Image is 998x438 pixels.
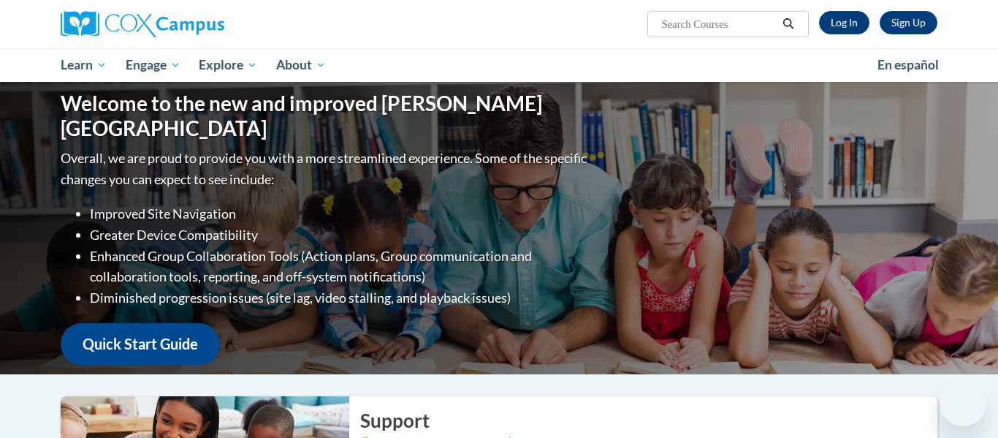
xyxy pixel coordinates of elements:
[126,56,180,74] span: Engage
[61,11,224,37] img: Cox Campus
[90,246,590,288] li: Enhanced Group Collaboration Tools (Action plans, Group communication and collaboration tools, re...
[940,380,986,426] iframe: Button to launch messaging window
[61,56,107,74] span: Learn
[39,48,959,82] div: Main menu
[61,323,220,365] a: Quick Start Guide
[660,15,777,33] input: Search Courses
[90,203,590,224] li: Improved Site Navigation
[868,50,948,80] a: En español
[61,11,338,37] a: Cox Campus
[90,287,590,309] li: Diminished progression issues (site lag, video stalling, and playback issues)
[61,148,590,190] p: Overall, we are proud to provide you with a more streamlined experience. Some of the specific cha...
[360,407,937,434] h2: Support
[267,48,335,82] a: About
[61,91,590,140] h1: Welcome to the new and improved [PERSON_NAME][GEOGRAPHIC_DATA]
[819,11,869,34] a: Log In
[880,11,937,34] a: Register
[189,48,267,82] a: Explore
[276,56,326,74] span: About
[116,48,190,82] a: Engage
[90,224,590,246] li: Greater Device Compatibility
[877,57,939,72] span: En español
[777,15,799,33] button: Search
[51,48,116,82] a: Learn
[199,56,257,74] span: Explore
